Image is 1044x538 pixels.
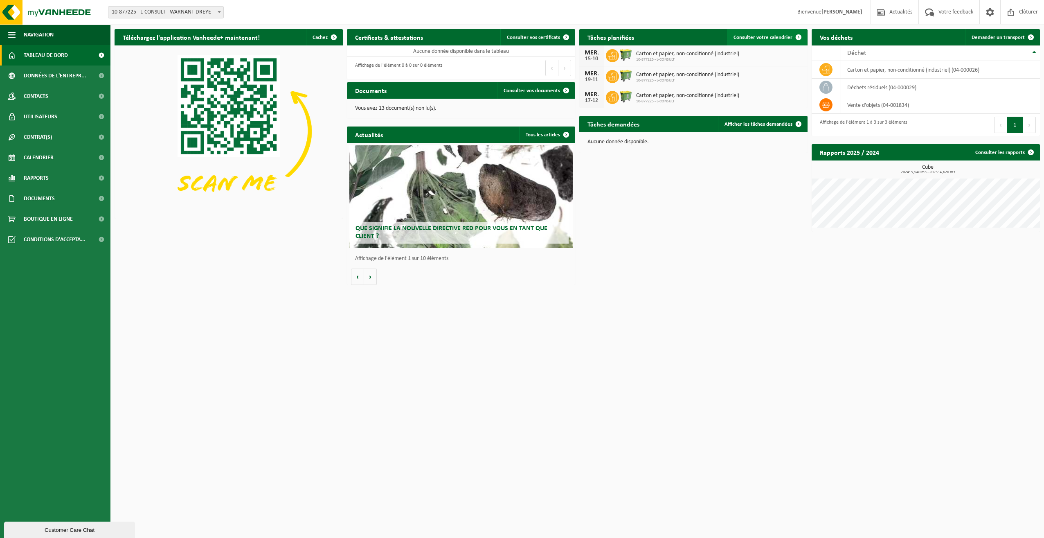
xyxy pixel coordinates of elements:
[108,6,224,18] span: 10-877225 - L-CONSULT - WARNANT-DREYE
[364,269,377,285] button: Volgende
[847,50,866,57] span: Déchet
[545,60,558,76] button: Previous
[636,78,739,83] span: 10-877225 - L-CONSULT
[727,29,807,45] a: Consulter votre calendrier
[718,116,807,132] a: Afficher les tâches demandées
[994,117,1007,133] button: Previous
[519,127,574,143] a: Tous les articles
[4,520,137,538] iframe: chat widget
[724,122,792,127] span: Afficher les tâches demandées
[587,139,799,145] p: Aucune donnée disponible.
[812,144,887,160] h2: Rapports 2025 / 2024
[500,29,574,45] a: Consulter vos certificats
[24,25,54,45] span: Navigation
[579,116,648,132] h2: Tâches demandées
[583,77,600,83] div: 19-11
[636,93,739,99] span: Carton et papier, non-conditionné (industriel)
[347,82,395,98] h2: Documents
[733,35,792,40] span: Consulter votre calendrier
[1023,117,1036,133] button: Next
[841,61,1040,79] td: carton et papier, non-conditionné (industriel) (04-000026)
[24,45,68,66] span: Tableau de bord
[583,50,600,56] div: MER.
[619,48,633,62] img: WB-0660-HPE-GN-50
[965,29,1039,45] a: Demander un transport
[306,29,342,45] button: Cachez
[351,269,364,285] button: Vorige
[636,51,739,57] span: Carton et papier, non-conditionné (industriel)
[355,256,571,262] p: Affichage de l'élément 1 sur 10 éléments
[816,116,907,134] div: Affichage de l'élément 1 à 3 sur 3 éléments
[619,69,633,83] img: WB-0660-HPE-GN-50
[24,188,55,209] span: Documents
[108,7,223,18] span: 10-877225 - L-CONSULT - WARNANT-DREYE
[24,66,86,86] span: Données de l'entrepr...
[816,165,1040,174] h3: Cube
[24,127,52,147] span: Contrat(s)
[504,88,560,93] span: Consulter vos documents
[583,56,600,62] div: 15-10
[1007,117,1023,133] button: 1
[24,86,48,106] span: Contacts
[115,29,268,45] h2: Téléchargez l'application Vanheede+ maintenant!
[24,147,54,168] span: Calendrier
[24,106,57,127] span: Utilisateurs
[579,29,642,45] h2: Tâches planifiées
[313,35,328,40] span: Cachez
[347,29,431,45] h2: Certificats & attestations
[347,45,575,57] td: Aucune donnée disponible dans le tableau
[24,209,73,229] span: Boutique en ligne
[115,45,343,217] img: Download de VHEPlus App
[351,59,443,77] div: Affichage de l'élément 0 à 0 sur 0 éléments
[24,168,49,188] span: Rapports
[636,57,739,62] span: 10-877225 - L-CONSULT
[619,90,633,104] img: WB-0660-HPE-GN-50
[636,99,739,104] span: 10-877225 - L-CONSULT
[347,127,391,142] h2: Actualités
[355,106,567,111] p: Vous avez 13 document(s) non lu(s).
[816,170,1040,174] span: 2024: 5,940 m3 - 2025: 4,620 m3
[497,82,574,99] a: Consulter vos documents
[821,9,862,15] strong: [PERSON_NAME]
[972,35,1025,40] span: Demander un transport
[349,145,573,248] a: Que signifie la nouvelle directive RED pour vous en tant que client ?
[841,79,1040,96] td: déchets résiduels (04-000029)
[583,70,600,77] div: MER.
[507,35,560,40] span: Consulter vos certificats
[355,225,547,240] span: Que signifie la nouvelle directive RED pour vous en tant que client ?
[558,60,571,76] button: Next
[24,229,85,250] span: Conditions d'accepta...
[812,29,861,45] h2: Vos déchets
[583,98,600,104] div: 17-12
[841,96,1040,114] td: vente d'objets (04-001834)
[583,91,600,98] div: MER.
[636,72,739,78] span: Carton et papier, non-conditionné (industriel)
[969,144,1039,160] a: Consulter les rapports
